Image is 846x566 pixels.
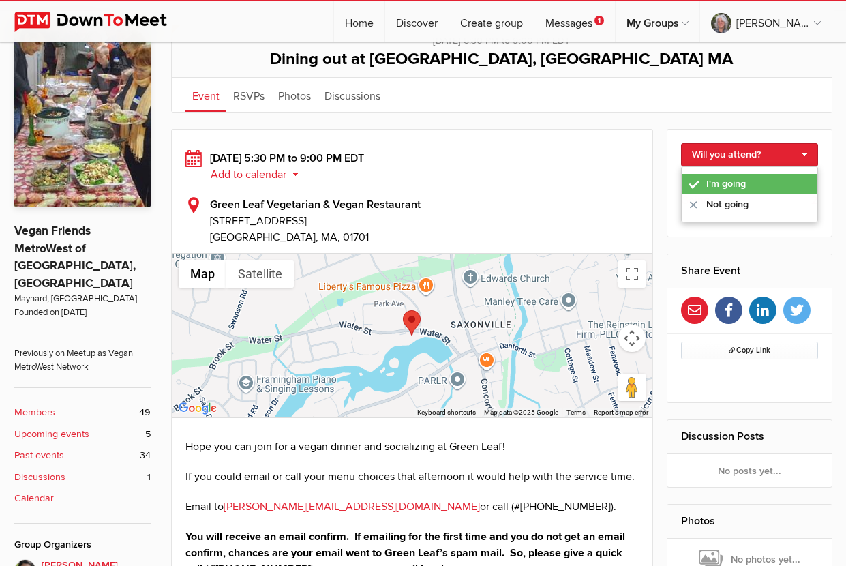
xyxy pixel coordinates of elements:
[14,470,151,485] a: Discussions 1
[14,12,188,32] img: DownToMeet
[14,427,89,442] b: Upcoming events
[271,78,318,112] a: Photos
[618,374,646,401] button: Drag Pegman onto the map to open Street View
[681,514,715,528] a: Photos
[14,448,151,463] a: Past events 34
[616,1,699,42] a: My Groups
[14,405,151,420] a: Members 49
[147,470,151,485] span: 1
[210,168,309,181] button: Add to calendar
[226,260,294,288] button: Show satellite imagery
[179,260,226,288] button: Show street map
[185,150,639,183] div: [DATE] 5:30 PM to 9:00 PM EDT
[534,1,615,42] a: Messages1
[14,470,65,485] b: Discussions
[14,224,136,291] a: Vegan Friends MetroWest of [GEOGRAPHIC_DATA], [GEOGRAPHIC_DATA]
[185,468,639,485] p: If you could email or call your menu choices that afternoon it would help with the service time.
[140,448,151,463] span: 34
[681,143,818,166] a: Will you attend?
[729,346,770,355] span: Copy Link
[210,230,369,244] span: [GEOGRAPHIC_DATA], MA, 01701
[681,254,818,287] h2: Share Event
[449,1,534,42] a: Create group
[185,498,639,515] p: Email to or call (#[PHONE_NUMBER]).
[682,194,817,215] a: Not going
[210,213,639,229] span: [STREET_ADDRESS]
[681,430,764,443] a: Discussion Posts
[566,408,586,416] a: Terms (opens in new tab)
[210,198,421,211] b: Green Leaf Vegetarian & Vegan Restaurant
[318,78,387,112] a: Discussions
[270,49,733,69] span: Dining out at [GEOGRAPHIC_DATA], [GEOGRAPHIC_DATA] MA
[667,454,832,487] div: No posts yet...
[14,448,64,463] b: Past events
[175,400,220,417] img: Google
[700,1,832,42] a: [PERSON_NAME]
[14,537,151,552] div: Group Organizers
[185,78,226,112] a: Event
[14,293,151,306] span: Maynard, [GEOGRAPHIC_DATA]
[175,400,220,417] a: Open this area in Google Maps (opens a new window)
[14,405,55,420] b: Members
[185,438,639,455] p: Hope you can join for a vegan dinner and socializing at Green Leaf!
[14,25,151,207] img: Vegan Friends MetroWest of Boston, MA
[145,427,151,442] span: 5
[594,16,604,25] span: 1
[226,78,271,112] a: RSVPs
[334,1,384,42] a: Home
[224,500,480,513] a: [PERSON_NAME][EMAIL_ADDRESS][DOMAIN_NAME]
[594,408,648,416] a: Report a map error
[682,174,817,194] a: I'm going
[14,333,151,374] span: Previously on Meetup as Vegan MetroWest Network
[618,260,646,288] button: Toggle fullscreen view
[618,325,646,352] button: Map camera controls
[385,1,449,42] a: Discover
[139,405,151,420] span: 49
[417,408,476,417] button: Keyboard shortcuts
[484,408,558,416] span: Map data ©2025 Google
[14,427,151,442] a: Upcoming events 5
[14,491,54,506] b: Calendar
[14,306,151,319] span: Founded on [DATE]
[14,491,151,506] a: Calendar
[681,342,818,359] button: Copy Link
